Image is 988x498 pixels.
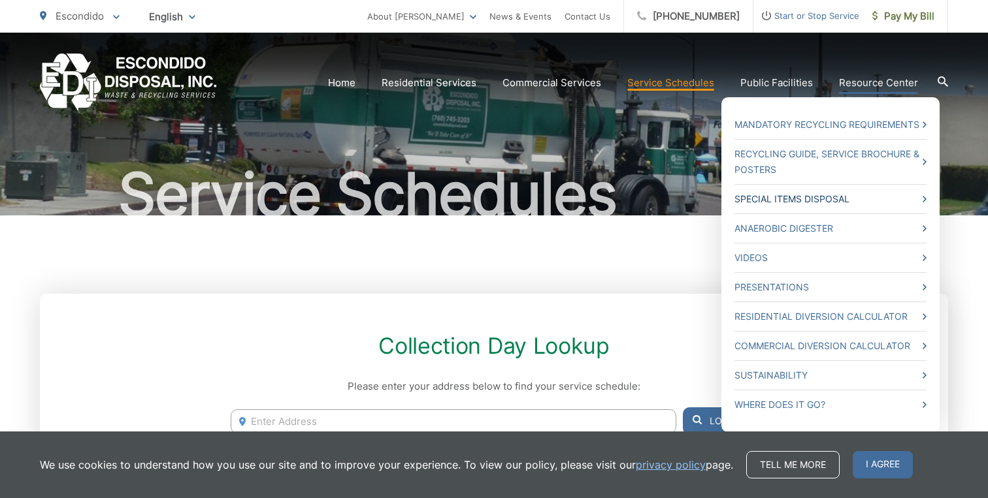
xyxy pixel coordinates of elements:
h2: Collection Day Lookup [231,333,757,359]
a: Commercial Services [502,75,601,91]
a: Anaerobic Digester [734,221,927,236]
a: Residential Diversion Calculator [734,309,927,324]
a: News & Events [489,8,552,24]
p: We use cookies to understand how you use our site and to improve your experience. To view our pol... [40,457,733,473]
a: privacy policy [636,457,706,473]
a: Commercial Diversion Calculator [734,338,927,354]
a: Tell me more [746,451,840,478]
a: Public Facilities [740,75,813,91]
a: About [PERSON_NAME] [367,8,476,24]
a: Residential Services [382,75,476,91]
input: Enter Address [231,409,676,433]
a: Resource Center [839,75,918,91]
a: Mandatory Recycling Requirements [734,117,927,132]
a: Special Items Disposal [734,191,927,207]
a: Videos [734,250,927,266]
a: Presentations [734,279,927,295]
h1: Service Schedules [40,162,948,227]
a: Home [328,75,355,91]
a: Where Does it Go? [734,397,927,412]
span: Pay My Bill [872,8,934,24]
a: Recycling Guide, Service Brochure & Posters [734,146,927,178]
span: Escondido [56,10,104,22]
a: Service Schedules [627,75,714,91]
a: Contact Us [565,8,610,24]
a: EDCD logo. Return to the homepage. [40,54,217,112]
p: Please enter your address below to find your service schedule: [231,379,757,394]
span: I agree [853,451,913,478]
span: English [139,5,205,28]
button: Lookup [683,407,757,435]
a: Sustainability [734,367,927,383]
